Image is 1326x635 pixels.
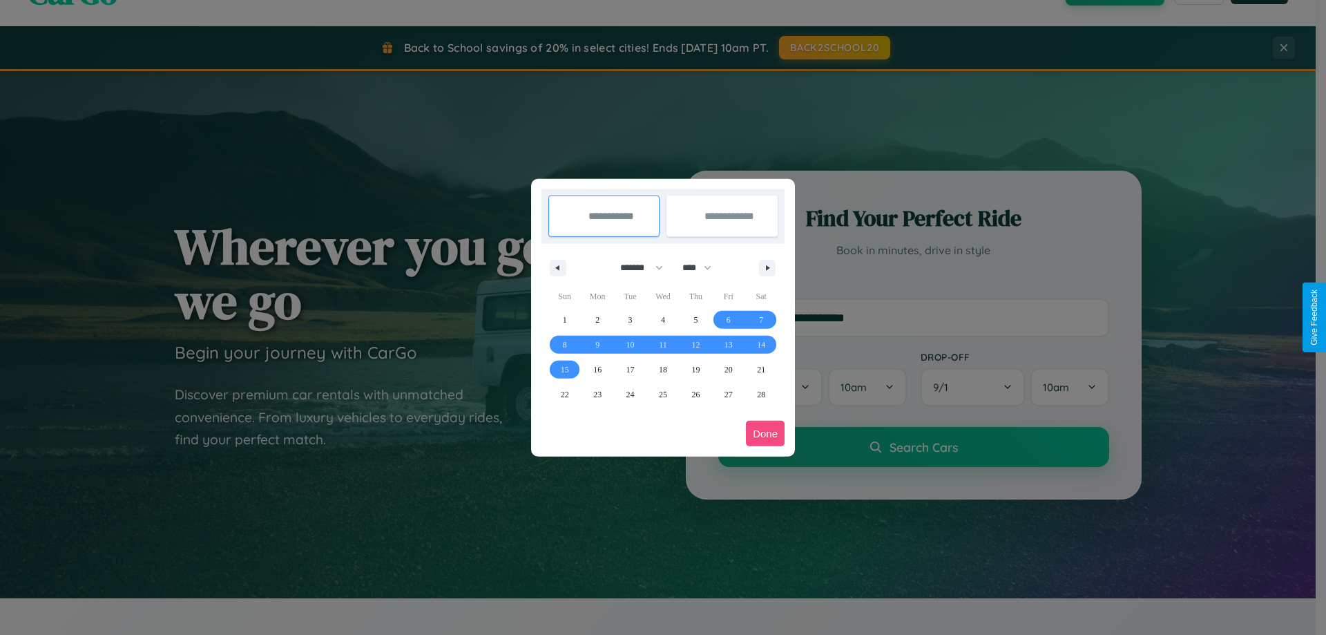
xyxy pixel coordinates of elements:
[628,307,633,332] span: 3
[745,332,778,357] button: 14
[646,332,679,357] button: 11
[548,307,581,332] button: 1
[548,357,581,382] button: 15
[680,307,712,332] button: 5
[646,357,679,382] button: 18
[691,357,700,382] span: 19
[724,332,733,357] span: 13
[745,382,778,407] button: 28
[745,285,778,307] span: Sat
[745,357,778,382] button: 21
[646,307,679,332] button: 4
[759,307,763,332] span: 7
[581,285,613,307] span: Mon
[614,307,646,332] button: 3
[548,285,581,307] span: Sun
[727,307,731,332] span: 6
[691,332,700,357] span: 12
[724,382,733,407] span: 27
[691,382,700,407] span: 26
[595,332,599,357] span: 9
[712,357,744,382] button: 20
[581,332,613,357] button: 9
[1309,290,1319,345] div: Give Feedback
[745,307,778,332] button: 7
[746,421,785,446] button: Done
[712,307,744,332] button: 6
[659,382,667,407] span: 25
[581,382,613,407] button: 23
[661,307,665,332] span: 4
[757,357,765,382] span: 21
[712,332,744,357] button: 13
[614,357,646,382] button: 17
[614,285,646,307] span: Tue
[646,285,679,307] span: Wed
[548,382,581,407] button: 22
[659,332,667,357] span: 11
[561,357,569,382] span: 15
[563,307,567,332] span: 1
[626,332,635,357] span: 10
[680,285,712,307] span: Thu
[614,332,646,357] button: 10
[693,307,698,332] span: 5
[593,357,602,382] span: 16
[593,382,602,407] span: 23
[680,332,712,357] button: 12
[563,332,567,357] span: 8
[680,382,712,407] button: 26
[646,382,679,407] button: 25
[757,382,765,407] span: 28
[626,357,635,382] span: 17
[561,382,569,407] span: 22
[614,382,646,407] button: 24
[712,382,744,407] button: 27
[548,332,581,357] button: 8
[712,285,744,307] span: Fri
[626,382,635,407] span: 24
[680,357,712,382] button: 19
[659,357,667,382] span: 18
[581,307,613,332] button: 2
[724,357,733,382] span: 20
[581,357,613,382] button: 16
[757,332,765,357] span: 14
[595,307,599,332] span: 2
